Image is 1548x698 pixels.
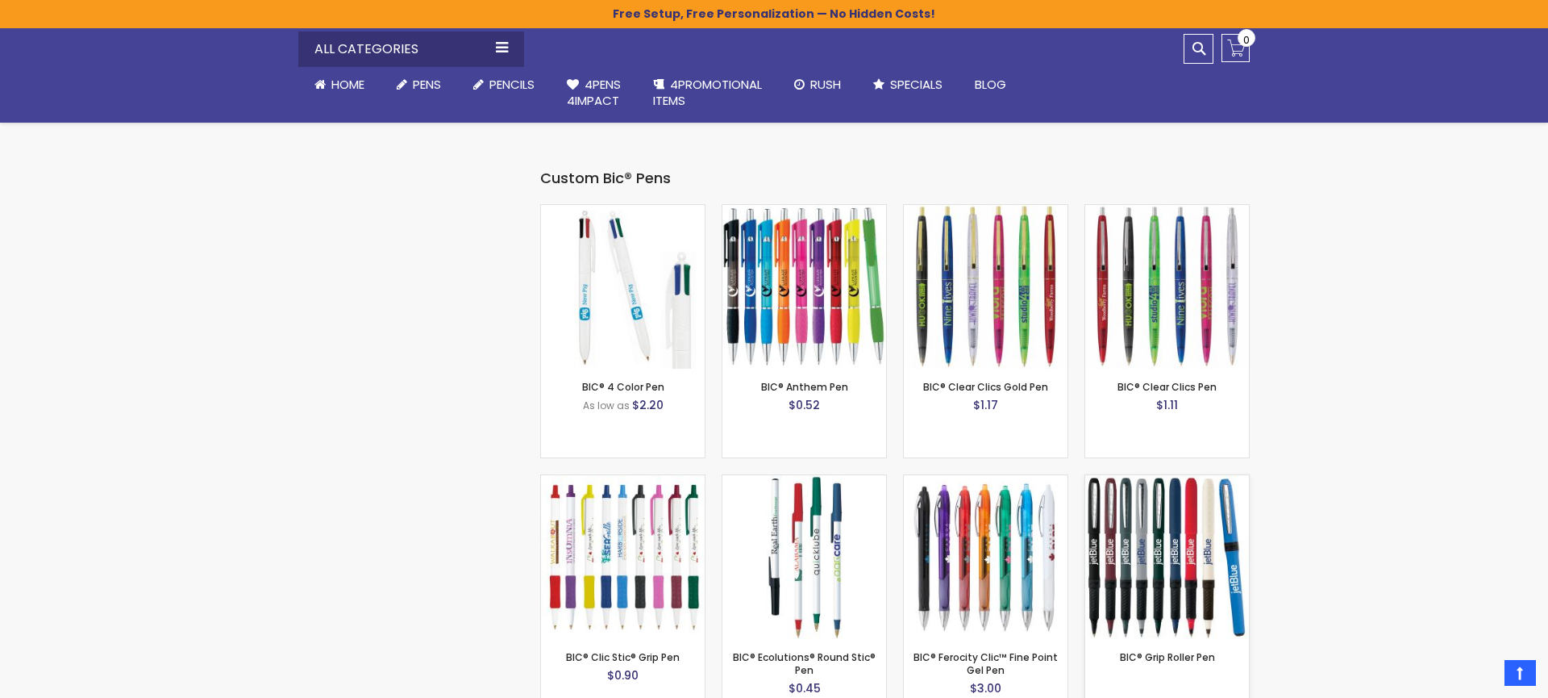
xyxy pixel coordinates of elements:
img: BIC® 4 Color Pen [541,205,705,369]
span: Home [331,76,364,93]
span: $0.45 [789,680,821,696]
a: BIC® Clear Clics Pen [1117,380,1217,394]
a: BIC® Ferocity Clic™ Fine Point Gel Pen [904,474,1067,488]
a: Rush [778,67,857,102]
a: BIC® Clear Clics Gold Pen [904,204,1067,218]
a: BIC® Grip Roller Pen [1085,474,1249,488]
span: $1.11 [1156,397,1178,413]
a: BIC® 4 Color Pen [541,204,705,218]
a: 4Pens4impact [551,67,637,119]
div: All Categories [298,31,524,67]
img: BIC® Clic Stic® Grip Pen [541,475,705,639]
span: $1.17 [973,397,998,413]
a: BIC® Ecolutions® Round Stic® Pen [733,650,876,677]
a: BIC® 4 Color Pen [582,380,664,394]
a: Home [298,67,381,102]
img: BIC® Ecolutions® Round Stic® Pen [722,475,886,639]
img: BIC® Anthem Pen [722,205,886,369]
span: Specials [890,76,943,93]
a: 4PROMOTIONALITEMS [637,67,778,119]
a: Pencils [457,67,551,102]
a: 0 [1221,34,1250,62]
a: BIC® Ecolutions® Round Stic® Pen [722,474,886,488]
a: Specials [857,67,959,102]
span: 4PROMOTIONAL ITEMS [653,76,762,109]
img: BIC® Clear Clics Pen [1085,205,1249,369]
span: $3.00 [970,680,1001,696]
span: 0 [1243,32,1250,48]
a: BIC® Clear Clics Gold Pen [923,380,1048,394]
img: BIC® Ferocity Clic™ Fine Point Gel Pen [904,481,1067,633]
span: $2.20 [632,397,664,413]
span: 4Pens 4impact [567,76,621,109]
span: As low as [583,399,630,412]
span: $0.90 [607,667,639,683]
a: BIC® Grip Roller Pen [1120,650,1215,664]
span: Pens [413,76,441,93]
a: BIC® Clic Stic® Grip Pen [566,650,680,664]
a: BIC® Clic Stic® Grip Pen [541,474,705,488]
a: Blog [959,67,1022,102]
a: BIC® Clear Clics Pen [1085,204,1249,218]
a: BIC® Ferocity Clic™ Fine Point Gel Pen [913,650,1058,677]
a: BIC® Anthem Pen [761,380,848,394]
img: BIC® Clear Clics Gold Pen [904,205,1067,369]
span: Custom Bic® Pens [540,168,671,188]
img: BIC® Grip Roller Pen [1085,475,1249,639]
span: $0.52 [789,397,820,413]
a: BIC® Anthem Pen [722,204,886,218]
span: Blog [975,76,1006,93]
span: Pencils [489,76,535,93]
a: Pens [381,67,457,102]
span: Rush [810,76,841,93]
